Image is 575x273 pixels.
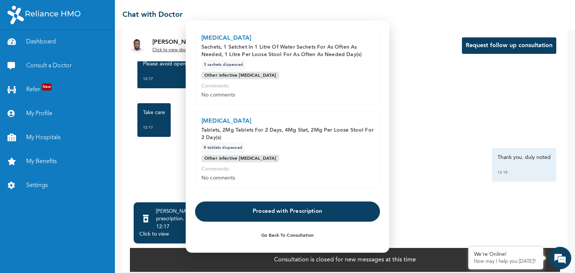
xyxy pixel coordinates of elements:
p: Other infective [MEDICAL_DATA] [204,72,276,78]
p: Tablets, 2Mg Tablets For 2 Days, 4Mg Stat, 2Mg Per Loose Stool For 2 Day(s) [201,126,374,141]
p: Other infective [MEDICAL_DATA] [204,155,276,161]
p: Comments: [201,82,374,89]
span: Conversation [4,246,73,251]
p: No comments [201,91,374,98]
button: Go Back to Consultation [195,227,380,244]
div: Minimize live chat window [123,4,141,22]
textarea: Type your message and hit 'Enter' [4,206,143,233]
p: No comments [201,174,374,181]
button: Proceed with Prescription [195,201,380,221]
img: d_794563401_company_1708531726252_794563401 [14,37,30,56]
span: We're online! [43,95,103,171]
p: Sachets, 1 Satchet In 1 Litre Of Water Sachets For As Often As Needed, 1 Litre Per Loose Stool Fo... [201,43,374,58]
div: FAQs [73,233,143,256]
p: Comments: [201,165,374,172]
p: [MEDICAL_DATA] [201,34,374,42]
p: 8 Tablets dispensed [204,144,242,151]
p: 3 Sachets dispensed [204,61,243,68]
div: Chat with us now [39,42,126,52]
p: [MEDICAL_DATA] [201,117,374,125]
